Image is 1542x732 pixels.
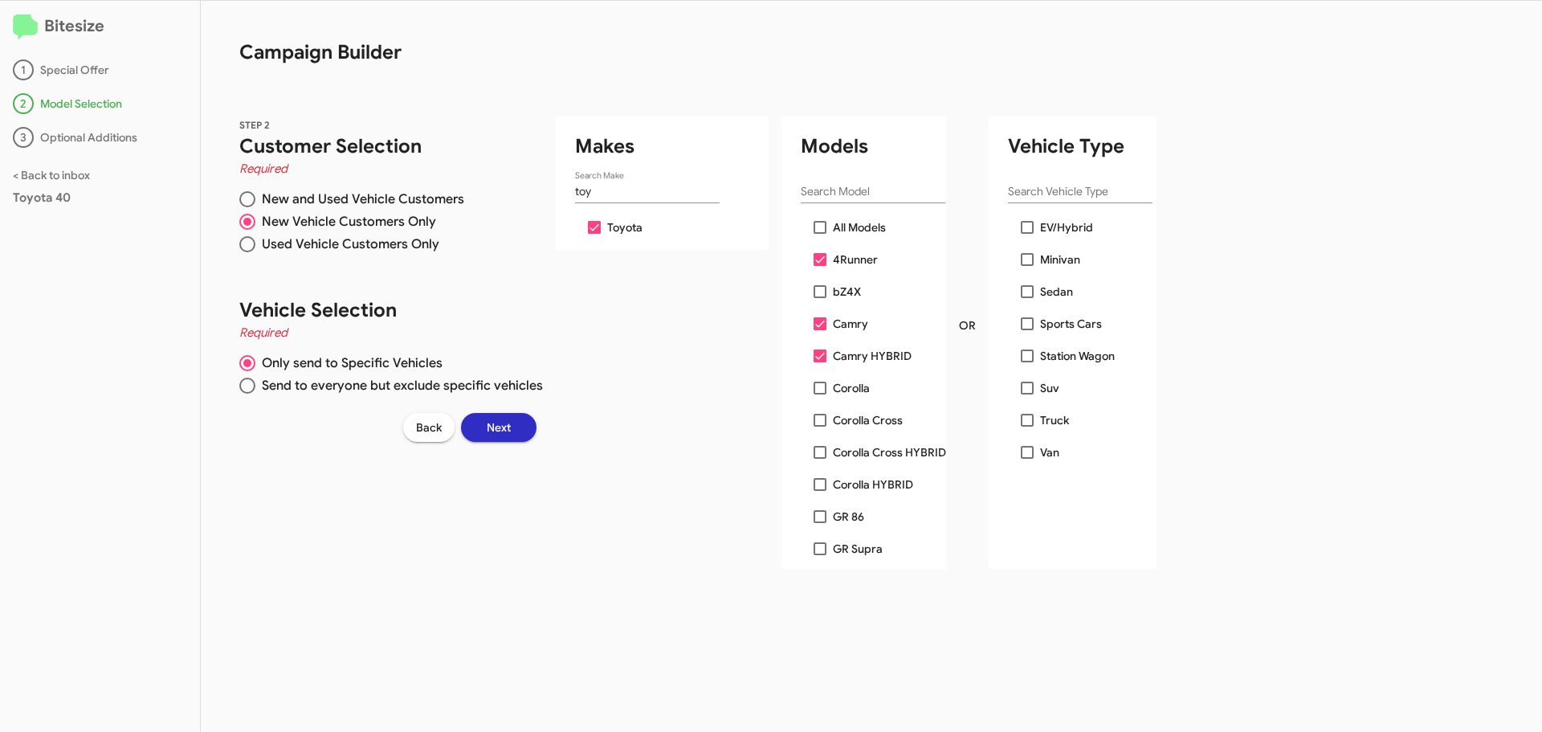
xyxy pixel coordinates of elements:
[13,127,34,148] div: 3
[833,378,870,398] span: Corolla
[487,413,511,442] span: Next
[416,413,442,442] span: Back
[1040,443,1059,462] span: Van
[13,190,187,206] div: Toyota 40
[833,250,878,269] span: 4Runner
[1040,282,1073,301] span: Sedan
[833,411,903,430] span: Corolla Cross
[13,14,38,40] img: logo-minimal.svg
[13,59,187,80] div: Special Offer
[201,1,1103,65] h1: Campaign Builder
[13,93,34,114] div: 2
[833,346,912,366] span: Camry HYBRID
[13,59,34,80] div: 1
[575,133,769,159] h1: Makes
[255,236,439,252] span: Used Vehicle Customers Only
[833,314,868,333] span: Camry
[833,443,946,462] span: Corolla Cross HYBRID
[607,218,642,237] span: Toyota
[833,282,861,301] span: bZ4X
[255,214,436,230] span: New Vehicle Customers Only
[255,191,464,207] span: New and Used Vehicle Customers
[239,119,270,131] span: STEP 2
[255,355,443,371] span: Only send to Specific Vehicles
[239,323,543,342] h4: Required
[833,539,883,558] span: GR Supra
[1040,378,1059,398] span: Suv
[461,413,536,442] button: Next
[1040,411,1069,430] span: Truck
[801,133,946,159] h1: Models
[239,297,543,323] h1: Vehicle Selection
[1008,133,1156,159] h1: Vehicle Type
[1040,346,1115,366] span: Station Wagon
[13,14,187,40] h2: Bitesize
[1040,250,1080,269] span: Minivan
[959,317,976,333] span: OR
[1040,218,1093,237] span: EV/Hybrid
[833,507,864,526] span: GR 86
[13,127,187,148] div: Optional Additions
[239,159,543,178] h4: Required
[13,93,187,114] div: Model Selection
[1040,314,1102,333] span: Sports Cars
[403,413,455,442] button: Back
[239,133,543,159] h1: Customer Selection
[833,218,886,237] span: All Models
[13,168,90,182] a: < Back to inbox
[255,378,543,394] span: Send to everyone but exclude specific vehicles
[833,475,913,494] span: Corolla HYBRID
